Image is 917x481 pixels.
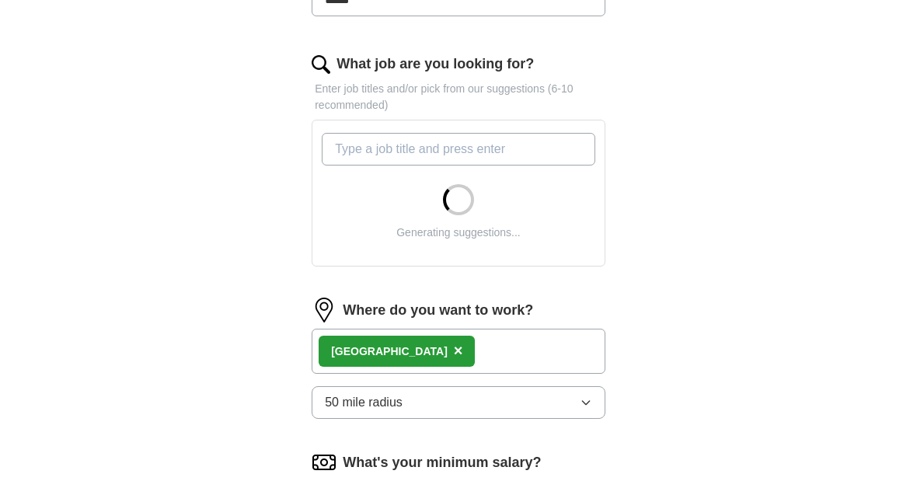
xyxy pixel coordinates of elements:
label: Where do you want to work? [343,301,533,322]
span: × [454,343,463,360]
span: 50 mile radius [325,394,403,413]
img: search.png [312,56,330,75]
input: Type a job title and press enter [322,134,595,166]
p: Enter job titles and/or pick from our suggestions (6-10 recommended) [312,82,605,114]
label: What job are you looking for? [336,54,534,75]
img: location.png [312,298,336,323]
button: 50 mile radius [312,387,605,420]
div: [GEOGRAPHIC_DATA] [331,344,448,361]
button: × [454,340,463,364]
div: Generating suggestions... [396,225,521,242]
label: What's your minimum salary? [343,453,541,474]
img: salary.png [312,451,336,476]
